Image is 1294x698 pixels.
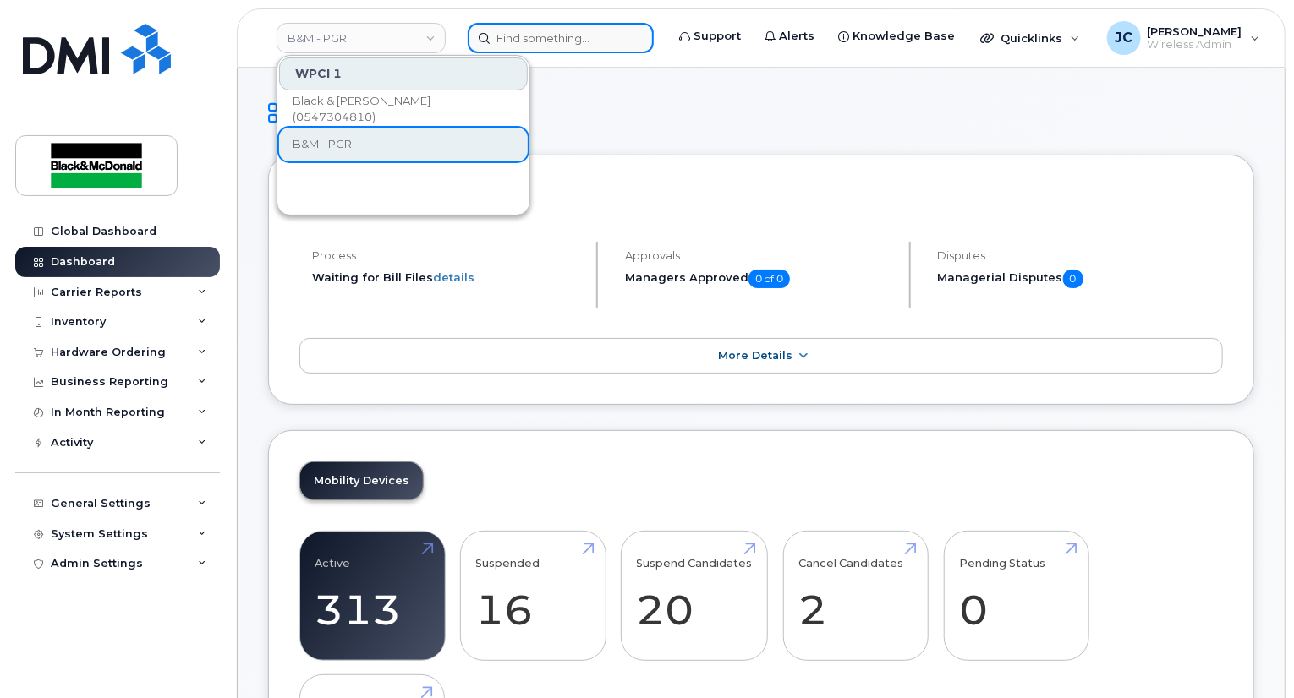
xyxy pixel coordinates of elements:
span: More Details [718,349,792,362]
h4: Disputes [938,249,1223,262]
h2: [DATE] Billing Cycle [299,186,1223,211]
h5: Managers Approved [625,270,895,288]
span: 0 [1063,270,1083,288]
a: B&M - PGR [279,128,528,161]
a: Mobility Devices [300,462,423,499]
a: Cancel Candidates 2 [798,540,913,652]
li: Waiting for Bill Files [312,270,582,286]
span: B&M - PGR [293,136,352,153]
a: Suspended 16 [476,540,590,652]
a: Pending Status 0 [959,540,1073,652]
h5: Managerial Disputes [938,270,1223,288]
h4: Process [312,249,582,262]
span: 0 of 0 [748,270,790,288]
div: WPCI 1 [279,57,528,90]
a: Active 313 [315,540,430,652]
a: Suspend Candidates 20 [637,540,753,652]
a: Black & [PERSON_NAME] (0547304810) [279,92,528,126]
h1: Dashboard [268,98,1254,128]
a: details [433,270,474,284]
h4: Approvals [625,249,895,262]
span: Black & [PERSON_NAME] (0547304810) [293,93,487,126]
